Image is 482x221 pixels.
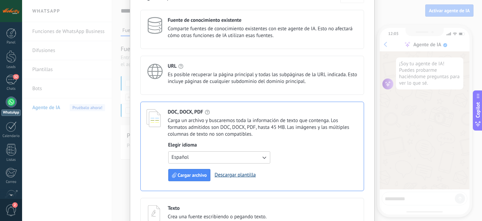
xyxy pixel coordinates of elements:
[214,172,256,178] a: Descargar plantilla
[168,142,197,149] span: Elegir idioma
[1,158,21,162] div: Listas
[1,109,21,116] div: WhatsApp
[12,202,18,208] span: 2
[1,180,21,184] div: Correo
[178,173,207,177] span: Cargar archivo
[168,117,358,138] span: Carga un archivo y buscaremos toda la información de texto que contenga. Los formatos admitidos s...
[168,205,180,211] h4: Texto
[172,154,189,161] span: Español
[1,134,21,138] div: Calendario
[168,169,211,181] button: Cargar archivo
[13,74,19,80] span: 32
[168,151,270,164] button: Español
[168,17,242,23] h4: Fuente de conocimiento existente
[475,102,481,118] span: Copilot
[168,71,358,85] span: Es posible recuperar la página principal y todas las subpáginas de la URL indicada. Esto incluye ...
[168,63,177,69] h4: URL
[168,214,267,220] span: Crea una fuente escribiendo o pegando texto.
[1,40,21,45] div: Panel
[1,87,21,91] div: Chats
[1,65,21,69] div: Leads
[168,26,358,39] span: Comparte fuentes de conocimiento existentes con este agente de IA. Esto no afectará cómo otras fu...
[168,109,203,115] h4: DOC, DOCX, PDF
